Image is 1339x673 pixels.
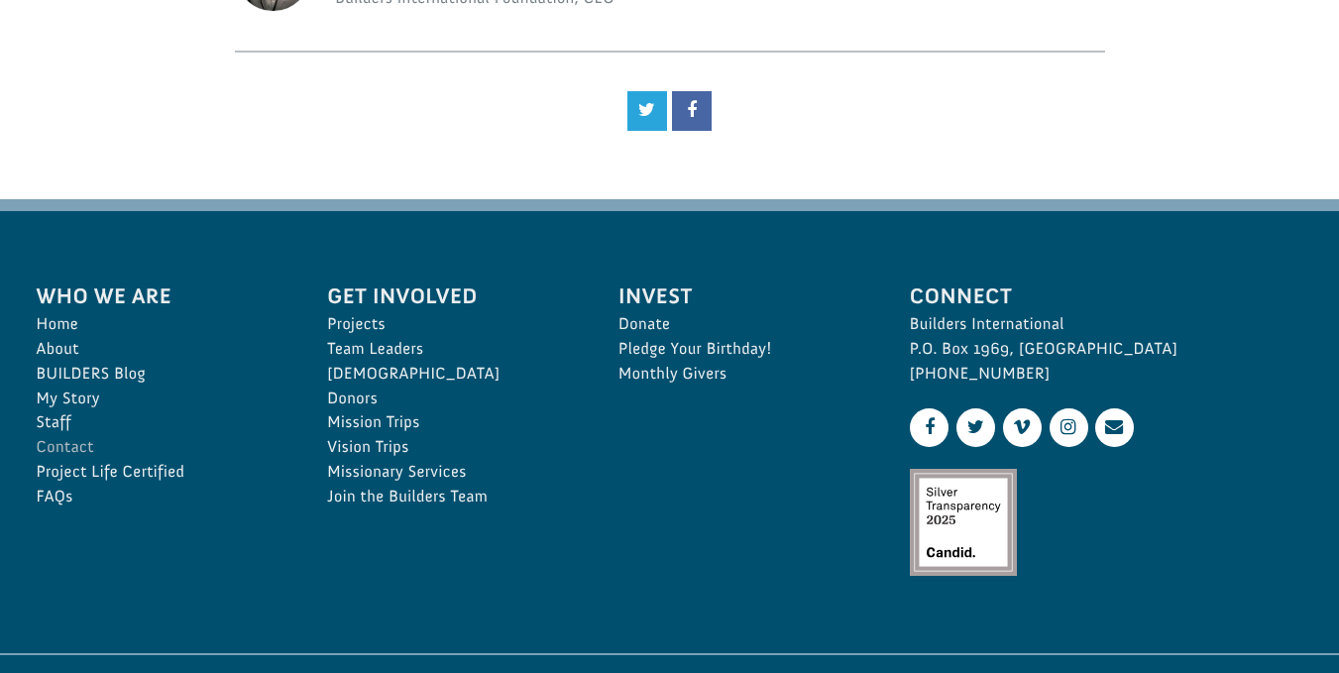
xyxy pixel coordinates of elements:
[37,485,284,509] a: FAQs
[37,337,284,362] a: About
[327,362,575,387] a: [DEMOGRAPHIC_DATA]
[956,408,995,447] a: Twitter
[36,42,52,57] img: emoji partyFace
[327,485,575,509] a: Join the Builders Team
[1050,408,1088,447] a: Instagram
[36,79,50,93] img: US.png
[618,362,866,387] a: Monthly Givers
[327,312,575,337] a: Projects
[1003,408,1042,447] a: Vimeo
[910,469,1017,576] img: Silver Transparency Rating for 2025 by Candid
[910,408,948,447] a: Facebook
[618,280,866,312] span: Invest
[327,410,575,435] a: Mission Trips
[37,362,284,387] a: BUILDERS Blog
[327,337,575,362] a: Team Leaders
[618,337,866,362] a: Pledge Your Birthday!
[280,40,369,75] button: Donate
[327,460,575,485] a: Missionary Services
[327,435,575,460] a: Vision Trips
[37,435,284,460] a: Contact
[36,20,273,59] div: [PERSON_NAME] donated $100
[37,460,284,485] a: Project Life Certified
[37,387,284,411] a: My Story
[37,312,284,337] a: Home
[47,60,373,75] strong: [GEOGRAPHIC_DATA]: Restoration [DEMOGRAPHIC_DATA]
[37,410,284,435] a: Staff
[54,79,268,93] span: [PERSON_NAME] , [GEOGRAPHIC_DATA]
[1095,408,1134,447] a: Contact Us
[327,387,575,411] a: Donors
[327,280,575,312] span: Get Involved
[910,312,1303,386] p: Builders International P.O. Box 1969, [GEOGRAPHIC_DATA] [PHONE_NUMBER]
[910,280,1303,312] span: Connect
[36,61,273,75] div: to
[37,280,284,312] span: Who We Are
[618,312,866,337] a: Donate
